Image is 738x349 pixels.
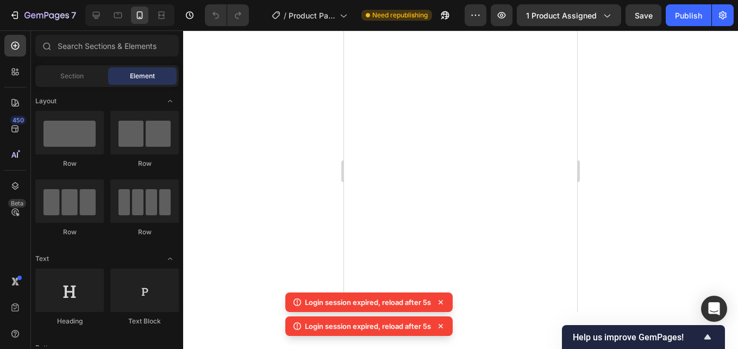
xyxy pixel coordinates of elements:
span: Need republishing [372,10,428,20]
p: Login session expired, reload after 5s [305,297,431,308]
p: Login session expired, reload after 5s [305,321,431,332]
div: Heading [35,316,104,326]
p: 7 [71,9,76,22]
span: Toggle open [161,250,179,267]
button: 7 [4,4,81,26]
div: 450 [10,116,26,124]
span: / [284,10,286,21]
span: Layout [35,96,57,106]
div: Row [35,227,104,237]
div: Publish [675,10,702,21]
input: Search Sections & Elements [35,35,179,57]
button: Publish [666,4,711,26]
button: Show survey - Help us improve GemPages! [573,331,714,344]
span: Text [35,254,49,264]
iframe: Design area [344,30,577,312]
button: 1 product assigned [517,4,621,26]
button: Save [626,4,661,26]
span: Section [60,71,84,81]
div: Row [35,159,104,169]
div: Open Intercom Messenger [701,296,727,322]
span: 1 product assigned [526,10,597,21]
span: Product Page - [DATE] 19:58:38 [289,10,335,21]
div: Row [110,159,179,169]
div: Beta [8,199,26,208]
span: Save [635,11,653,20]
div: Row [110,227,179,237]
span: Help us improve GemPages! [573,332,701,342]
span: Element [130,71,155,81]
span: Toggle open [161,92,179,110]
div: Undo/Redo [205,4,249,26]
div: Text Block [110,316,179,326]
